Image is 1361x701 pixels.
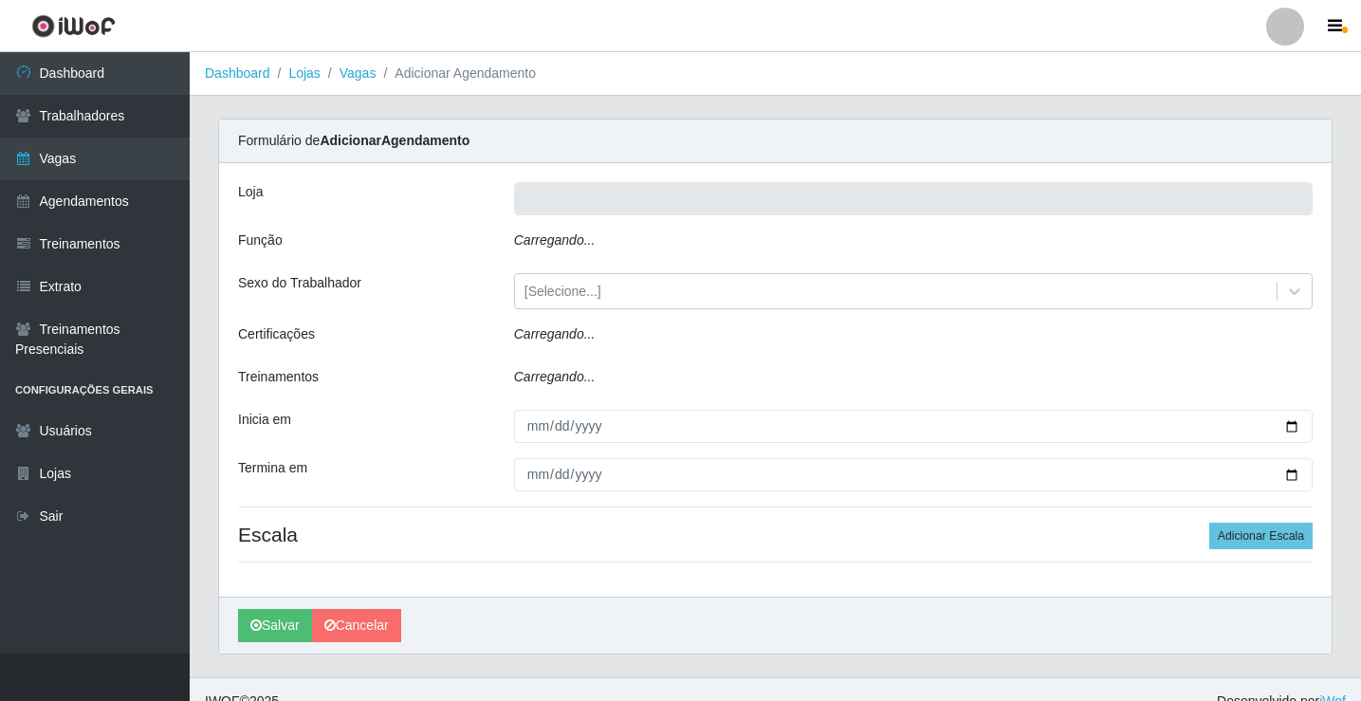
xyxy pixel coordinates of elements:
[514,232,596,248] i: Carregando...
[320,133,469,148] strong: Adicionar Agendamento
[219,120,1332,163] div: Formulário de
[238,410,291,430] label: Inicia em
[288,65,320,81] a: Lojas
[31,14,116,38] img: CoreUI Logo
[238,324,315,344] label: Certificações
[238,523,1313,546] h4: Escala
[514,326,596,341] i: Carregando...
[238,273,361,293] label: Sexo do Trabalhador
[205,65,270,81] a: Dashboard
[514,369,596,384] i: Carregando...
[312,609,401,642] a: Cancelar
[238,182,263,202] label: Loja
[340,65,377,81] a: Vagas
[238,231,283,250] label: Função
[238,458,307,478] label: Termina em
[238,609,312,642] button: Salvar
[514,410,1313,443] input: 00/00/0000
[190,52,1361,96] nav: breadcrumb
[514,458,1313,491] input: 00/00/0000
[524,282,601,302] div: [Selecione...]
[238,367,319,387] label: Treinamentos
[376,64,536,83] li: Adicionar Agendamento
[1209,523,1313,549] button: Adicionar Escala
